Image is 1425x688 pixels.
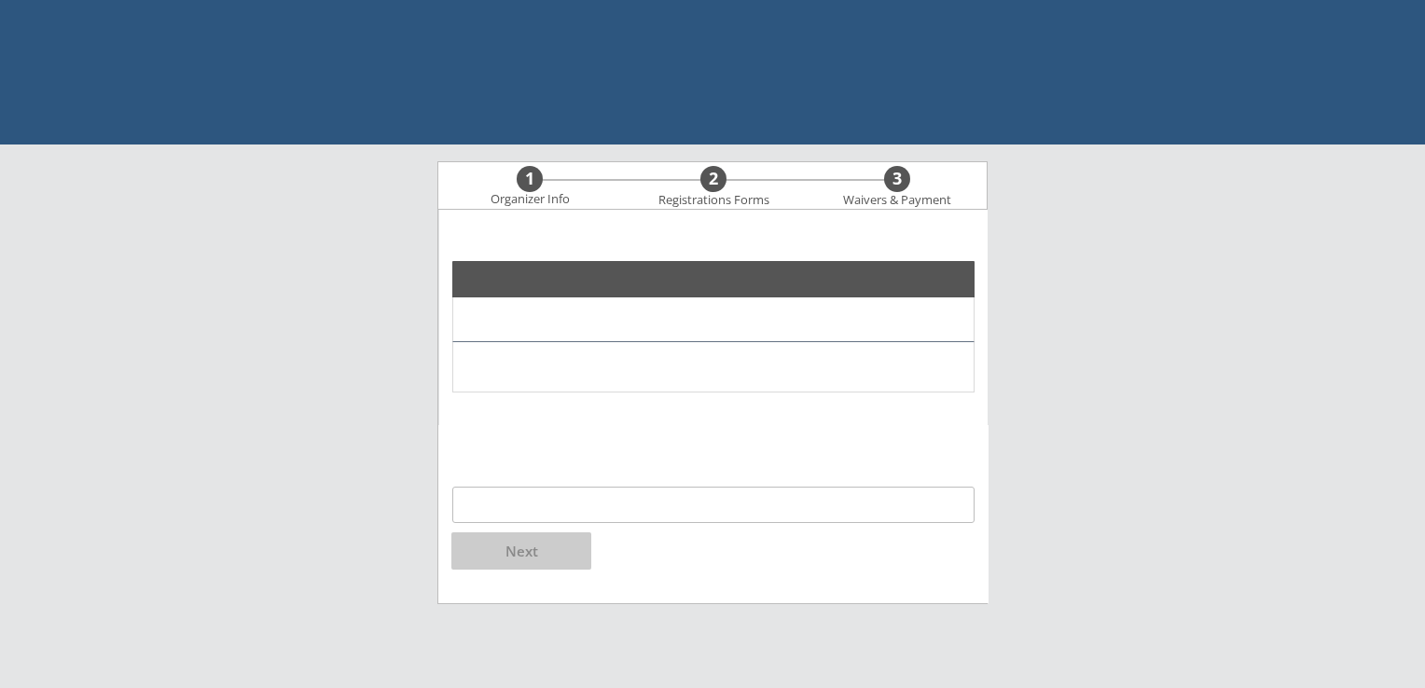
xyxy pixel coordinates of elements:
[700,169,726,189] div: 2
[833,193,962,208] div: Waivers & Payment
[517,169,543,189] div: 1
[884,169,910,189] div: 3
[478,192,581,207] div: Organizer Info
[451,532,591,570] button: Next
[649,193,778,208] div: Registrations Forms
